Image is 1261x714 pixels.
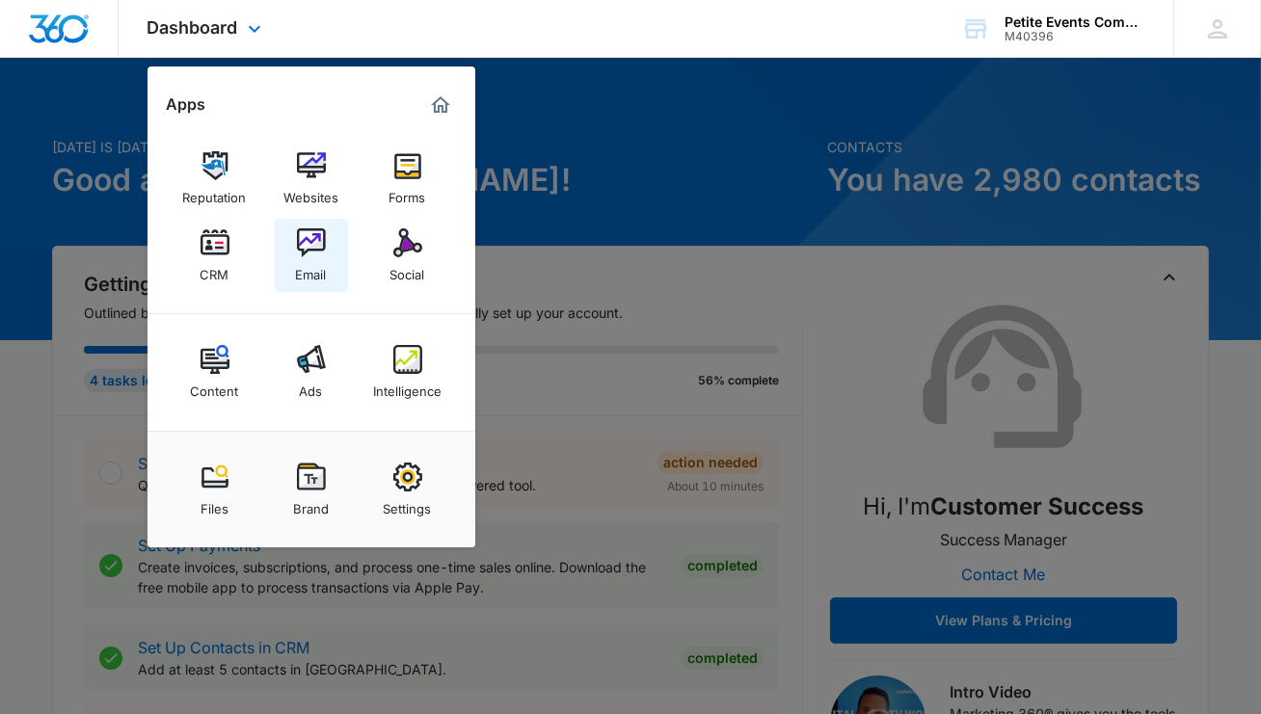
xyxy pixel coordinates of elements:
div: Ads [300,374,323,399]
div: Social [390,257,425,282]
div: account id [1005,30,1145,43]
div: Reputation [183,180,247,205]
a: Forms [371,142,444,215]
a: Websites [275,142,348,215]
div: account name [1005,14,1145,30]
a: Files [178,453,252,526]
h2: Apps [167,95,206,114]
a: Reputation [178,142,252,215]
a: CRM [178,219,252,292]
a: Social [371,219,444,292]
div: Intelligence [373,374,442,399]
div: Forms [389,180,426,205]
a: Content [178,335,252,409]
span: Dashboard [148,17,238,38]
div: Email [296,257,327,282]
a: Intelligence [371,335,444,409]
a: Brand [275,453,348,526]
a: Settings [371,453,444,526]
div: Websites [283,180,338,205]
div: Files [201,491,228,516]
div: Brand [293,491,329,516]
div: CRM [201,257,229,282]
a: Email [275,219,348,292]
div: Settings [384,491,432,516]
a: Marketing 360® Dashboard [425,90,456,120]
div: Content [191,374,239,399]
a: Ads [275,335,348,409]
